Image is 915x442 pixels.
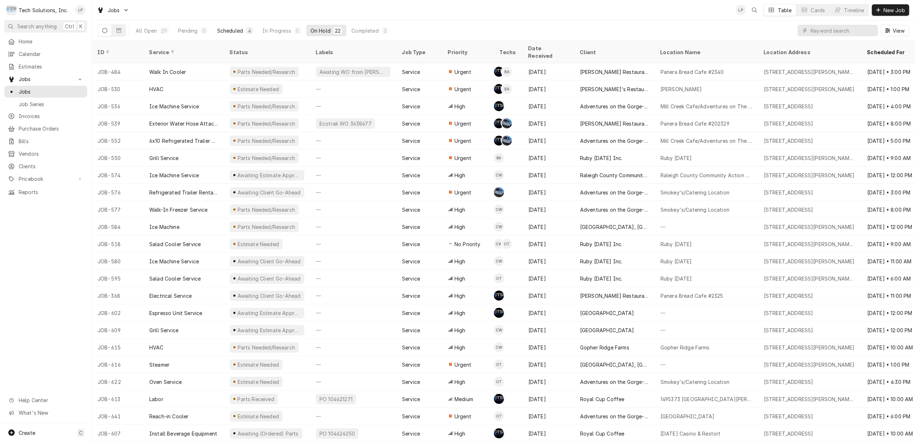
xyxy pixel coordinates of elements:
[764,171,855,179] div: [STREET_ADDRESS][PERSON_NAME]
[502,136,512,146] div: JP
[844,6,864,14] div: Timeline
[19,125,84,132] span: Purchase Orders
[764,309,813,317] div: [STREET_ADDRESS]
[454,103,466,110] span: High
[92,235,144,253] div: JOB-518
[149,223,179,231] div: Ice Machine
[402,206,420,213] div: Service
[237,137,296,145] div: Parts Needed/Research
[749,4,760,16] button: Open search
[149,309,202,317] div: Espresso Unit Service
[237,85,280,93] div: Estimate Needed
[237,189,301,196] div: Awaiting Client Go-Ahead
[79,23,83,30] span: K
[92,149,144,166] div: JOB-550
[237,223,296,231] div: Parts Needed/Research
[764,326,813,334] div: [STREET_ADDRESS]
[4,48,87,60] a: Calendar
[494,308,504,318] div: Austin Fox's Avatar
[262,27,291,34] div: In Progress
[523,132,574,149] div: [DATE]
[310,270,396,287] div: —
[454,137,471,145] span: Urgent
[655,218,758,235] div: —
[494,67,504,77] div: Austin Fox's Avatar
[316,48,391,56] div: Labels
[310,304,396,321] div: —
[523,235,574,253] div: [DATE]
[523,80,574,98] div: [DATE]
[523,287,574,304] div: [DATE]
[19,38,84,45] span: Home
[502,84,512,94] div: Brian Alexander's Avatar
[580,206,649,213] div: Adventures on the Gorge-Aramark Destinations
[4,160,87,172] a: Clients
[502,239,512,249] div: OT
[660,120,729,127] div: Panera Bread Cafe #202329
[580,258,623,265] div: Ruby [DATE] Inc.
[310,149,396,166] div: —
[4,407,87,419] a: Go to What's New
[6,5,17,15] div: T
[494,222,504,232] div: CW
[523,218,574,235] div: [DATE]
[310,80,396,98] div: —
[161,27,167,34] div: 29
[19,75,73,83] span: Jobs
[494,187,504,197] div: Joe Paschal's Avatar
[402,292,420,300] div: Service
[237,103,296,110] div: Parts Needed/Research
[764,292,813,300] div: [STREET_ADDRESS]
[237,309,302,317] div: Awaiting Estimate Approval
[494,291,504,301] div: SB
[237,171,302,179] div: Awaiting Estimate Approval
[178,27,198,34] div: Pending
[872,4,909,16] button: New Job
[494,101,504,111] div: SB
[237,292,301,300] div: Awaiting Client Go-Ahead
[4,123,87,135] a: Purchase Orders
[502,118,512,128] div: JP
[660,154,692,162] div: Ruby [DATE]
[660,275,692,282] div: Ruby [DATE]
[75,5,85,15] div: LP
[149,103,199,110] div: Ice Machine Service
[310,321,396,339] div: —
[92,339,144,356] div: JOB-615
[660,137,752,145] div: Mill Creek Cafe/Adventures on The Gorge
[4,36,87,47] a: Home
[92,304,144,321] div: JOB-602
[494,291,504,301] div: Shaun Booth's Avatar
[149,120,218,127] div: Exterior Water Hose Attachments Are Broken
[580,189,649,196] div: Adventures on the Gorge-Aramark Destinations
[19,63,84,70] span: Estimates
[92,115,144,132] div: JOB-539
[580,326,634,334] div: [GEOGRAPHIC_DATA]
[494,256,504,266] div: CW
[402,120,420,127] div: Service
[402,258,420,265] div: Service
[4,86,87,98] a: Jobs
[454,292,466,300] span: High
[580,48,648,56] div: Client
[319,120,372,127] div: Ecotrak WO 3638677
[502,136,512,146] div: Joe Paschal's Avatar
[454,85,471,93] span: Urgent
[502,67,512,77] div: Brian Alexander's Avatar
[660,171,752,179] div: Raleigh County Community Action Association
[454,309,466,317] span: High
[4,98,87,110] a: Job Series
[402,154,420,162] div: Service
[149,275,201,282] div: Salad Cooler Service
[580,103,649,110] div: Adventures on the Gorge-Aramark Destinations
[402,240,420,248] div: Service
[494,101,504,111] div: Shaun Booth's Avatar
[811,25,874,36] input: Keyword search
[764,275,856,282] div: [STREET_ADDRESS][PERSON_NAME][PERSON_NAME]
[149,171,199,179] div: Ice Machine Service
[19,430,35,436] span: Create
[764,137,813,145] div: [STREET_ADDRESS]
[19,112,84,120] span: Invoices
[881,25,909,36] button: View
[149,240,201,248] div: Salad Cooler Service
